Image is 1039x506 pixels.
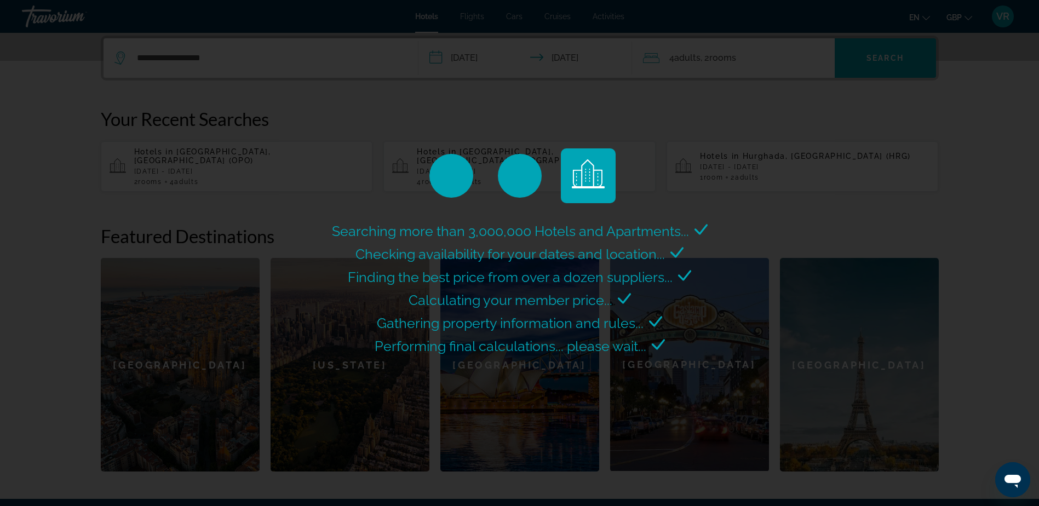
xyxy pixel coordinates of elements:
[377,315,644,331] span: Gathering property information and rules...
[375,338,646,354] span: Performing final calculations... please wait...
[332,223,689,239] span: Searching more than 3,000,000 Hotels and Apartments...
[355,246,665,262] span: Checking availability for your dates and location...
[409,292,612,308] span: Calculating your member price...
[995,462,1030,497] iframe: Button to launch messaging window
[348,269,673,285] span: Finding the best price from over a dozen suppliers...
